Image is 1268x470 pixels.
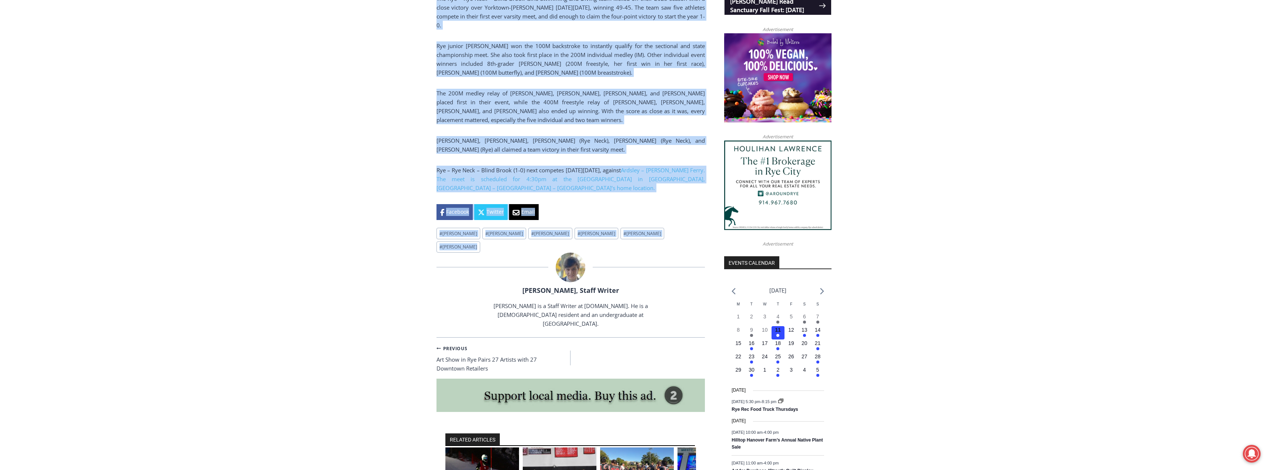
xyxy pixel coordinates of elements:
[788,327,794,333] time: 12
[436,379,705,412] img: support local media, buy this ad
[816,321,819,324] em: Has events
[735,367,741,373] time: 29
[788,354,794,359] time: 26
[732,437,823,450] a: Hilltop Hanover Farm’s Annual Native Plant Sale
[732,417,746,425] time: [DATE]
[790,314,793,319] time: 5
[798,339,811,353] button: 20
[816,334,819,337] em: Has events
[749,340,755,346] time: 16
[474,204,508,220] a: Twitter
[436,166,705,192] a: Ardsley – [PERSON_NAME] Ferry. The meet is scheduled for 4:30pm at the [GEOGRAPHIC_DATA] in [GEOG...
[745,353,758,366] button: 23 Has events
[803,334,806,337] em: Has events
[764,430,779,434] span: 4:00 pm
[737,327,740,333] time: 8
[815,327,821,333] time: 14
[732,326,745,339] button: 8
[815,340,821,346] time: 21
[556,253,585,282] img: (PHOTO: MyRye.com 2024 Head Intern, Editor and now Staff Writer Charlie Morris. Contributed.)Char...
[436,344,705,373] nav: Posts
[732,353,745,366] button: 22
[522,286,619,295] a: [PERSON_NAME], Staff Writer
[436,136,705,154] p: [PERSON_NAME], [PERSON_NAME], [PERSON_NAME] (Rye Neck), [PERSON_NAME] (Rye Neck), and [PERSON_NAM...
[724,141,832,230] img: Houlihan Lawrence The #1 Brokerage in Rye City
[737,314,740,319] time: 1
[732,399,777,403] time: -
[798,326,811,339] button: 13 Has events
[735,340,741,346] time: 15
[811,339,824,353] button: 21 Has events
[784,339,798,353] button: 19
[776,314,779,319] time: 4
[776,334,779,337] em: Has events
[436,41,705,77] p: Rye junior [PERSON_NAME] won the 100M backstroke to instantly qualify for the sectional and state...
[482,228,526,239] a: #[PERSON_NAME]
[758,353,772,366] button: 24
[0,74,107,92] a: [PERSON_NAME] Read Sanctuary Fall Fest: [DATE]
[776,361,779,364] em: Has events
[762,340,768,346] time: 17
[436,344,571,373] a: PreviousArt Show in Rye Pairs 27 Artists with 27 Downtown Retailers
[178,72,359,92] a: Intern @ [DOMAIN_NAME]
[737,302,740,306] span: M
[758,301,772,313] div: Wednesday
[772,339,785,353] button: 18 Has events
[749,367,755,373] time: 30
[811,301,824,313] div: Sunday
[816,347,819,350] em: Has events
[758,366,772,379] button: 1
[76,46,105,88] div: "[PERSON_NAME]'s draw is the fine variety of pristine raw fish kept on hand"
[816,367,819,373] time: 5
[763,314,766,319] time: 3
[763,302,766,306] span: W
[798,353,811,366] button: 27
[77,62,81,70] div: 3
[439,230,442,237] span: #
[803,302,806,306] span: S
[816,374,819,377] em: Has events
[772,313,785,326] button: 4 Has events
[187,0,350,72] div: "We would have speakers with experience in local journalism speak to us about their experiences a...
[77,22,103,61] div: Face Painting
[732,430,763,434] span: [DATE] 10:00 am
[436,345,468,352] small: Previous
[620,228,664,239] a: #[PERSON_NAME]
[758,339,772,353] button: 17
[732,461,779,465] time: -
[775,340,781,346] time: 18
[575,228,618,239] a: #[PERSON_NAME]
[509,204,539,220] a: Email
[724,256,779,269] h2: Events Calendar
[445,433,500,446] h2: RELATED ARTICLES
[755,133,800,140] span: Advertisement
[732,461,763,465] span: [DATE] 11:00 am
[762,354,768,359] time: 24
[811,326,824,339] button: 14 Has events
[802,340,807,346] time: 20
[772,366,785,379] button: 2 Has events
[732,399,760,403] span: [DATE] 5:30 pm
[436,241,480,253] a: #[PERSON_NAME]
[776,367,779,373] time: 2
[732,366,745,379] button: 29
[745,326,758,339] button: 9 Has events
[578,230,581,237] span: #
[6,74,95,91] h4: [PERSON_NAME] Read Sanctuary Fall Fest: [DATE]
[802,354,807,359] time: 27
[775,327,781,333] time: 11
[772,353,785,366] button: 25 Has events
[816,314,819,319] time: 7
[790,367,793,373] time: 3
[755,26,800,33] span: Advertisement
[436,228,480,239] a: #[PERSON_NAME]
[2,76,73,104] span: Open Tues. - Sun. [PHONE_NUMBER]
[758,326,772,339] button: 10
[732,313,745,326] button: 1
[732,301,745,313] div: Monday
[784,353,798,366] button: 26
[802,327,807,333] time: 13
[0,74,74,92] a: Open Tues. - Sun. [PHONE_NUMBER]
